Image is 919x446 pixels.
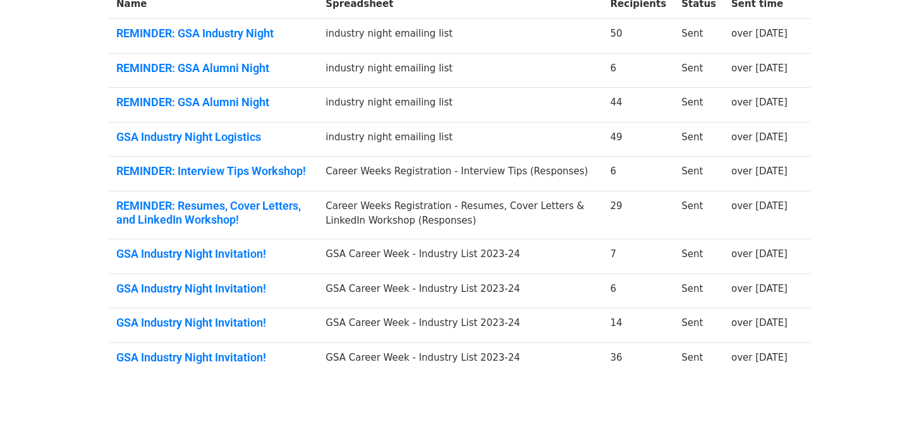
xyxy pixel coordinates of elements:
td: 49 [603,122,674,157]
a: REMINDER: Resumes, Cover Letters, and LinkedIn Workshop! [116,199,310,226]
a: GSA Industry Night Invitation! [116,351,310,365]
a: over [DATE] [731,248,788,260]
td: Sent [674,122,724,157]
a: GSA Industry Night Invitation! [116,316,310,330]
td: Sent [674,191,724,239]
td: Career Weeks Registration - Interview Tips (Responses) [318,157,602,191]
td: 6 [603,274,674,308]
td: Sent [674,157,724,191]
td: 14 [603,308,674,343]
a: REMINDER: Interview Tips Workshop! [116,164,310,178]
a: over [DATE] [731,200,788,212]
td: 50 [603,19,674,54]
iframe: Chat Widget [856,385,919,446]
td: Sent [674,88,724,123]
a: over [DATE] [731,352,788,363]
td: 6 [603,53,674,88]
td: GSA Career Week - Industry List 2023-24 [318,343,602,377]
a: over [DATE] [731,131,788,143]
td: Sent [674,343,724,377]
td: 6 [603,157,674,191]
td: 7 [603,239,674,274]
td: industry night emailing list [318,53,602,88]
a: over [DATE] [731,63,788,74]
a: GSA Industry Night Invitation! [116,282,310,296]
td: industry night emailing list [318,19,602,54]
a: over [DATE] [731,28,788,39]
a: over [DATE] [731,166,788,177]
a: REMINDER: GSA Alumni Night [116,95,310,109]
td: industry night emailing list [318,88,602,123]
td: Sent [674,274,724,308]
td: 44 [603,88,674,123]
td: Sent [674,53,724,88]
td: Sent [674,308,724,343]
td: GSA Career Week - Industry List 2023-24 [318,239,602,274]
td: Career Weeks Registration - Resumes, Cover Letters & LinkedIn Workshop (Responses) [318,191,602,239]
td: GSA Career Week - Industry List 2023-24 [318,274,602,308]
td: industry night emailing list [318,122,602,157]
a: GSA Industry Night Logistics [116,130,310,144]
a: REMINDER: GSA Industry Night [116,27,310,40]
td: Sent [674,19,724,54]
a: REMINDER: GSA Alumni Night [116,61,310,75]
td: Sent [674,239,724,274]
a: over [DATE] [731,283,788,294]
td: GSA Career Week - Industry List 2023-24 [318,308,602,343]
a: over [DATE] [731,317,788,328]
a: GSA Industry Night Invitation! [116,247,310,261]
td: 36 [603,343,674,377]
a: over [DATE] [731,97,788,108]
td: 29 [603,191,674,239]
